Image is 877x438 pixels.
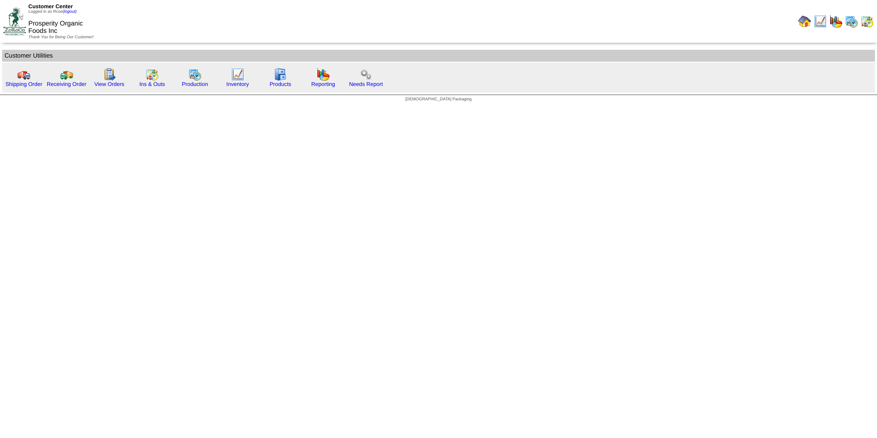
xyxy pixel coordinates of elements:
[28,20,83,35] span: Prosperity Organic Foods Inc
[845,15,858,28] img: calendarprod.gif
[28,35,94,39] span: Thank You for Being Our Customer!
[28,9,76,14] span: Logged in as Rcoe
[3,7,26,35] img: ZoRoCo_Logo(Green%26Foil)%20jpg.webp
[311,81,335,87] a: Reporting
[405,97,472,102] span: [DEMOGRAPHIC_DATA] Packaging
[103,68,116,81] img: workorder.gif
[359,68,373,81] img: workflow.png
[2,50,875,62] td: Customer Utilities
[349,81,383,87] a: Needs Report
[62,9,76,14] a: (logout)
[47,81,86,87] a: Receiving Order
[227,81,249,87] a: Inventory
[188,68,201,81] img: calendarprod.gif
[146,68,159,81] img: calendarinout.gif
[182,81,208,87] a: Production
[94,81,124,87] a: View Orders
[861,15,874,28] img: calendarinout.gif
[814,15,827,28] img: line_graph.gif
[829,15,842,28] img: graph.gif
[139,81,165,87] a: Ins & Outs
[317,68,330,81] img: graph.gif
[270,81,292,87] a: Products
[274,68,287,81] img: cabinet.gif
[5,81,42,87] a: Shipping Order
[231,68,244,81] img: line_graph.gif
[798,15,811,28] img: home.gif
[60,68,73,81] img: truck2.gif
[17,68,30,81] img: truck.gif
[28,3,73,9] span: Customer Center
